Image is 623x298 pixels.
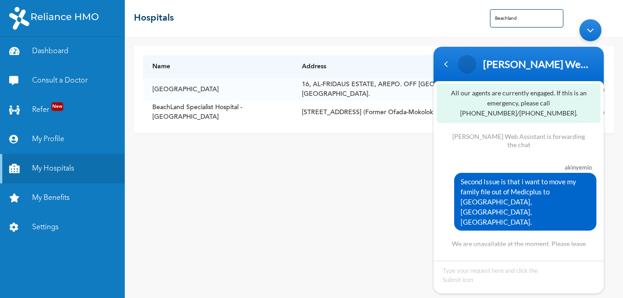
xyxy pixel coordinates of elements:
[134,11,174,25] h2: Hospitals
[143,55,293,78] th: Name
[293,55,578,78] th: Address
[293,78,578,101] td: 16, AL-FRIDAUS ESTATE, AREPO. OFF [GEOGRAPHIC_DATA]-IBADAN EXPRESS WAY, [GEOGRAPHIC_DATA].
[293,101,578,124] td: [STREET_ADDRESS] (Former Ofada-Mokoloki LCDA Office) Mowe Ogun State
[143,101,293,124] td: BeachLand Specialist Hospital - [GEOGRAPHIC_DATA]
[429,15,608,298] iframe: SalesIQ Chatwindow
[9,7,99,30] img: RelianceHMO's Logo
[51,102,63,111] span: New
[490,9,563,28] input: Search Hospitals...
[143,78,293,101] td: [GEOGRAPHIC_DATA]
